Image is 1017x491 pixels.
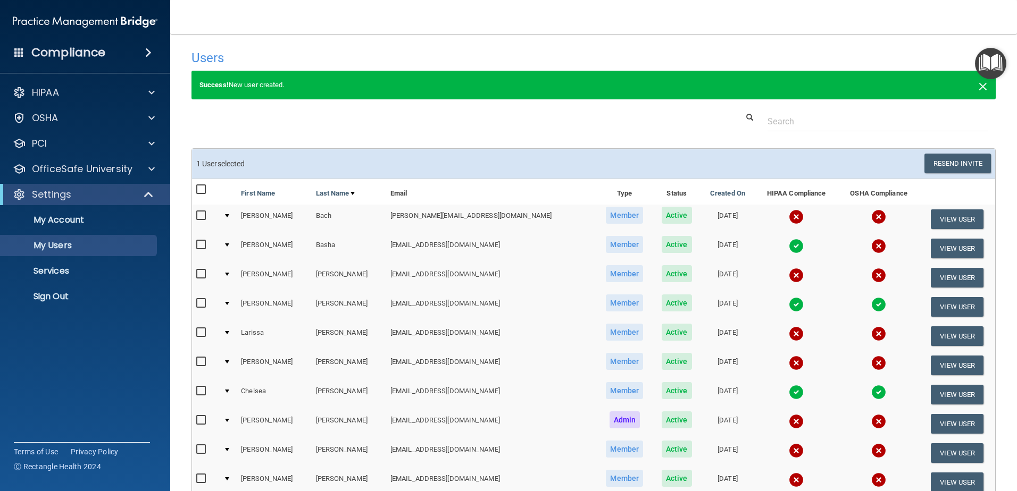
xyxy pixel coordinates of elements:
td: [DATE] [701,351,755,380]
button: View User [931,326,983,346]
span: Member [606,294,643,311]
td: [PERSON_NAME] [312,438,386,468]
span: Active [662,411,692,428]
td: [PERSON_NAME] [237,292,311,321]
td: [DATE] [701,438,755,468]
span: Ⓒ Rectangle Health 2024 [14,461,101,472]
img: cross.ca9f0e7f.svg [789,326,804,341]
th: Status [653,179,701,205]
input: Search [768,112,988,131]
span: Active [662,470,692,487]
h4: Compliance [31,45,105,60]
a: Privacy Policy [71,446,119,457]
img: cross.ca9f0e7f.svg [789,355,804,370]
span: Active [662,265,692,282]
a: First Name [241,187,275,200]
strong: Success! [199,81,229,89]
span: Active [662,207,692,224]
button: View User [931,443,983,463]
td: [PERSON_NAME] [312,292,386,321]
td: [EMAIL_ADDRESS][DOMAIN_NAME] [386,438,596,468]
td: [PERSON_NAME][EMAIL_ADDRESS][DOMAIN_NAME] [386,205,596,234]
button: View User [931,355,983,375]
td: [PERSON_NAME] [237,234,311,263]
p: My Users [7,240,152,251]
span: Member [606,470,643,487]
img: cross.ca9f0e7f.svg [789,472,804,487]
td: [DATE] [701,234,755,263]
div: New user created. [191,71,996,99]
p: My Account [7,215,152,225]
button: View User [931,385,983,404]
img: cross.ca9f0e7f.svg [871,443,886,458]
span: Member [606,382,643,399]
td: [DATE] [701,380,755,409]
span: Admin [610,411,640,428]
td: [PERSON_NAME] [237,205,311,234]
span: Member [606,353,643,370]
img: cross.ca9f0e7f.svg [789,443,804,458]
th: HIPAA Compliance [755,179,838,205]
button: View User [931,268,983,287]
span: × [978,74,988,96]
a: Terms of Use [14,446,58,457]
td: [DATE] [701,263,755,292]
button: Close [978,79,988,91]
img: tick.e7d51cea.svg [789,239,804,253]
p: Settings [32,188,71,201]
span: Member [606,236,643,253]
td: Larissa [237,321,311,351]
td: [EMAIL_ADDRESS][DOMAIN_NAME] [386,380,596,409]
span: Active [662,441,692,458]
button: View User [931,209,983,229]
td: Basha [312,234,386,263]
p: PCI [32,137,47,150]
a: OSHA [13,112,155,124]
img: cross.ca9f0e7f.svg [789,414,804,429]
img: cross.ca9f0e7f.svg [871,414,886,429]
button: Resend Invite [924,154,991,173]
a: Last Name [316,187,355,200]
iframe: Drift Widget Chat Controller [964,435,1004,475]
td: [PERSON_NAME] [312,263,386,292]
td: [EMAIL_ADDRESS][DOMAIN_NAME] [386,234,596,263]
img: cross.ca9f0e7f.svg [871,326,886,341]
span: Active [662,353,692,370]
td: [PERSON_NAME] [312,351,386,380]
button: View User [931,414,983,434]
a: PCI [13,137,155,150]
td: [PERSON_NAME] [237,351,311,380]
span: Member [606,324,643,341]
td: [DATE] [701,409,755,438]
td: [EMAIL_ADDRESS][DOMAIN_NAME] [386,351,596,380]
span: Active [662,236,692,253]
span: Member [606,441,643,458]
p: Services [7,266,152,276]
span: Member [606,207,643,224]
h4: Users [191,51,654,65]
td: [PERSON_NAME] [312,380,386,409]
span: Active [662,294,692,311]
td: [DATE] [701,292,755,321]
span: Active [662,324,692,341]
a: HIPAA [13,86,155,99]
img: cross.ca9f0e7f.svg [789,209,804,224]
th: Email [386,179,596,205]
td: [PERSON_NAME] [237,438,311,468]
img: tick.e7d51cea.svg [871,385,886,400]
img: cross.ca9f0e7f.svg [789,268,804,283]
a: Settings [13,188,154,201]
img: cross.ca9f0e7f.svg [871,239,886,253]
img: tick.e7d51cea.svg [871,297,886,312]
td: [PERSON_NAME] [237,409,311,438]
td: [PERSON_NAME] [312,321,386,351]
td: [EMAIL_ADDRESS][DOMAIN_NAME] [386,292,596,321]
img: tick.e7d51cea.svg [789,297,804,312]
td: [EMAIL_ADDRESS][DOMAIN_NAME] [386,409,596,438]
button: Open Resource Center [975,48,1006,79]
p: OfficeSafe University [32,163,132,175]
td: Chelsea [237,380,311,409]
td: [PERSON_NAME] [312,409,386,438]
td: [PERSON_NAME] [237,263,311,292]
img: cross.ca9f0e7f.svg [871,268,886,283]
